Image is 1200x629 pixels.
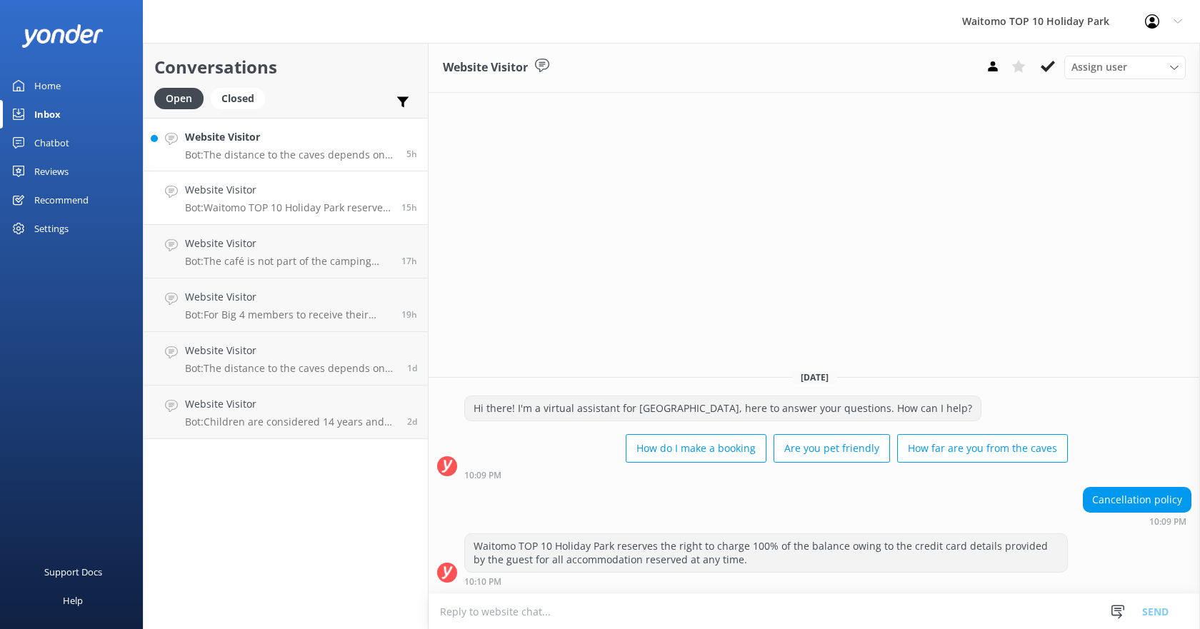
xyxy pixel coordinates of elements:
a: Website VisitorBot:Children are considered 14 years and under.2d [144,386,428,439]
div: Reviews [34,157,69,186]
span: [DATE] [792,371,837,383]
span: Aug 24 2025 08:17am (UTC +12:00) Pacific/Auckland [407,362,417,374]
a: Website VisitorBot:The café is not part of the camping ground. It is located across the road from... [144,225,428,278]
div: Aug 24 2025 10:09pm (UTC +12:00) Pacific/Auckland [464,470,1068,480]
h4: Website Visitor [185,343,396,358]
p: Bot: The distance to the caves depends on the tour you’ve booked. If you’re visiting the 45-minut... [185,149,396,161]
p: Bot: The café is not part of the camping ground. It is located across the road from the camping g... [185,255,391,268]
h4: Website Visitor [185,289,391,305]
h4: Website Visitor [185,129,396,145]
h3: Website Visitor [443,59,528,77]
span: Aug 23 2025 10:30am (UTC +12:00) Pacific/Auckland [407,416,417,428]
div: Chatbot [34,129,69,157]
p: Bot: For Big 4 members to receive their accommodation discount, you need to email or call the tea... [185,308,391,321]
h2: Conversations [154,54,417,81]
div: Open [154,88,204,109]
p: Bot: Waitomo TOP 10 Holiday Park reserves the right to charge 100% of the balance owing to the cr... [185,201,391,214]
strong: 10:09 PM [464,471,501,480]
div: Support Docs [44,558,102,586]
span: Aug 24 2025 10:09pm (UTC +12:00) Pacific/Auckland [401,201,417,213]
div: Hi there! I'm a virtual assistant for [GEOGRAPHIC_DATA], here to answer your questions. How can I... [465,396,981,421]
h4: Website Visitor [185,236,391,251]
p: Bot: Children are considered 14 years and under. [185,416,396,428]
button: How do I make a booking [626,434,766,463]
strong: 10:10 PM [464,578,501,586]
span: Assign user [1071,59,1127,75]
div: Inbox [34,100,61,129]
h4: Website Visitor [185,182,391,198]
button: How far are you from the caves [897,434,1068,463]
div: Settings [34,214,69,243]
div: Assign User [1064,56,1186,79]
a: Website VisitorBot:The distance to the caves depends on the tour you’ve booked. If you’re visitin... [144,118,428,171]
a: Open [154,90,211,106]
a: Website VisitorBot:Waitomo TOP 10 Holiday Park reserves the right to charge 100% of the balance o... [144,171,428,225]
div: Closed [211,88,265,109]
strong: 10:09 PM [1149,518,1186,526]
div: Cancellation policy [1084,488,1191,512]
span: Aug 25 2025 09:03am (UTC +12:00) Pacific/Auckland [406,148,417,160]
button: Are you pet friendly [774,434,890,463]
a: Website VisitorBot:The distance to the caves depends on the tour you’ve booked. If you’re visitin... [144,332,428,386]
p: Bot: The distance to the caves depends on the tour you’ve booked. If you’re visiting the 45-minut... [185,362,396,375]
a: Website VisitorBot:For Big 4 members to receive their accommodation discount, you need to email o... [144,278,428,332]
span: Aug 24 2025 06:15pm (UTC +12:00) Pacific/Auckland [401,308,417,321]
div: Aug 24 2025 10:09pm (UTC +12:00) Pacific/Auckland [1083,516,1191,526]
img: yonder-white-logo.png [21,24,104,48]
a: Closed [211,90,272,106]
div: Aug 24 2025 10:10pm (UTC +12:00) Pacific/Auckland [464,576,1068,586]
div: Recommend [34,186,89,214]
div: Home [34,71,61,100]
span: Aug 24 2025 08:14pm (UTC +12:00) Pacific/Auckland [401,255,417,267]
div: Waitomo TOP 10 Holiday Park reserves the right to charge 100% of the balance owing to the credit ... [465,534,1067,572]
div: Help [63,586,83,615]
h4: Website Visitor [185,396,396,412]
